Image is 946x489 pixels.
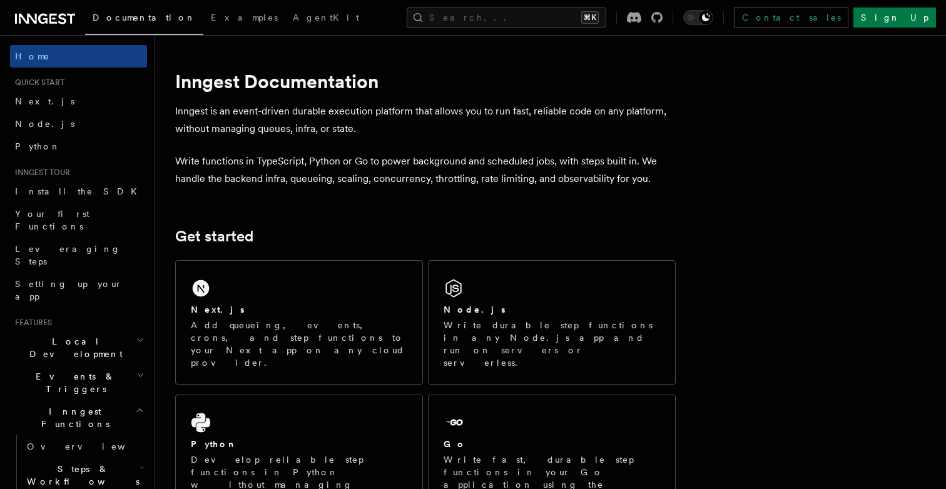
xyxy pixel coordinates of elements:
p: Add queueing, events, crons, and step functions to your Next app on any cloud provider. [191,319,407,369]
p: Inngest is an event-driven durable execution platform that allows you to run fast, reliable code ... [175,103,676,138]
span: Overview [27,441,156,451]
a: Get started [175,228,253,245]
h2: Next.js [191,303,245,316]
h2: Go [444,438,466,450]
span: AgentKit [293,13,359,23]
kbd: ⌘K [581,11,599,24]
a: Node.js [10,113,147,135]
button: Events & Triggers [10,365,147,400]
span: Install the SDK [15,186,145,196]
span: Home [15,50,50,63]
h1: Inngest Documentation [175,70,676,93]
span: Leveraging Steps [15,244,121,266]
a: Overview [22,435,147,458]
a: Documentation [85,4,203,35]
a: Leveraging Steps [10,238,147,273]
button: Toggle dark mode [683,10,713,25]
span: Next.js [15,96,74,106]
a: Contact sales [734,8,848,28]
span: Node.js [15,119,74,129]
a: Home [10,45,147,68]
span: Steps & Workflows [22,463,140,488]
span: Events & Triggers [10,370,136,395]
h2: Python [191,438,237,450]
span: Inngest Functions [10,405,135,430]
a: Setting up your app [10,273,147,308]
span: Features [10,318,52,328]
span: Documentation [93,13,196,23]
a: Install the SDK [10,180,147,203]
a: Node.jsWrite durable step functions in any Node.js app and run on servers or serverless. [428,260,676,385]
a: Your first Functions [10,203,147,238]
button: Local Development [10,330,147,365]
span: Quick start [10,78,64,88]
a: Next.js [10,90,147,113]
span: Local Development [10,335,136,360]
span: Examples [211,13,278,23]
a: Sign Up [853,8,936,28]
span: Python [15,141,61,151]
button: Search...⌘K [407,8,606,28]
span: Setting up your app [15,279,123,301]
p: Write durable step functions in any Node.js app and run on servers or serverless. [444,319,660,369]
a: Next.jsAdd queueing, events, crons, and step functions to your Next app on any cloud provider. [175,260,423,385]
p: Write functions in TypeScript, Python or Go to power background and scheduled jobs, with steps bu... [175,153,676,188]
h2: Node.js [444,303,506,316]
span: Inngest tour [10,168,70,178]
a: Examples [203,4,285,34]
a: AgentKit [285,4,367,34]
span: Your first Functions [15,209,89,231]
a: Python [10,135,147,158]
button: Inngest Functions [10,400,147,435]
